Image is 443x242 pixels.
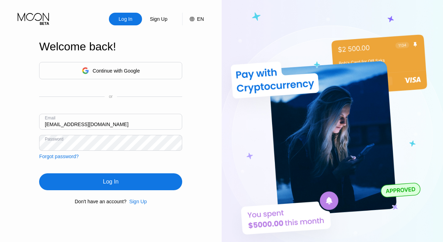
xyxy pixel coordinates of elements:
div: Forgot password? [39,154,79,159]
div: Don't have an account? [75,199,127,204]
div: Log In [118,15,133,23]
div: Sign Up [149,15,168,23]
div: EN [182,13,204,25]
div: Sign Up [127,199,147,204]
div: Sign Up [142,13,175,25]
div: Log In [103,178,118,185]
div: Log In [109,13,142,25]
div: Sign Up [129,199,147,204]
div: Email [45,116,55,120]
div: Log In [39,173,182,190]
div: Continue with Google [93,68,140,74]
div: EN [197,16,204,22]
div: Welcome back! [39,40,182,53]
div: Password [45,137,63,142]
div: Continue with Google [39,62,182,79]
div: or [109,94,113,99]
